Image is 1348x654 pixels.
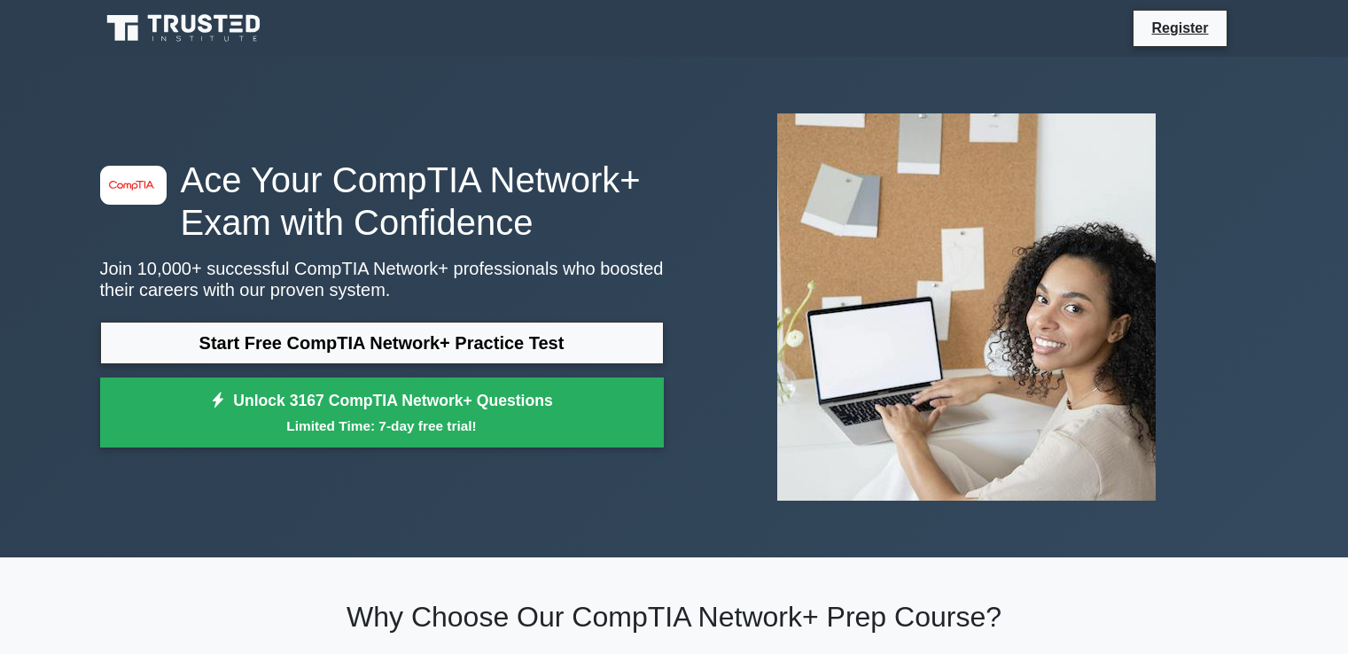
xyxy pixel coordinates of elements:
a: Unlock 3167 CompTIA Network+ QuestionsLimited Time: 7-day free trial! [100,378,664,448]
h2: Why Choose Our CompTIA Network+ Prep Course? [100,600,1249,634]
p: Join 10,000+ successful CompTIA Network+ professionals who boosted their careers with our proven ... [100,258,664,300]
a: Start Free CompTIA Network+ Practice Test [100,322,664,364]
h1: Ace Your CompTIA Network+ Exam with Confidence [100,159,664,244]
small: Limited Time: 7-day free trial! [122,416,642,436]
a: Register [1141,17,1219,39]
